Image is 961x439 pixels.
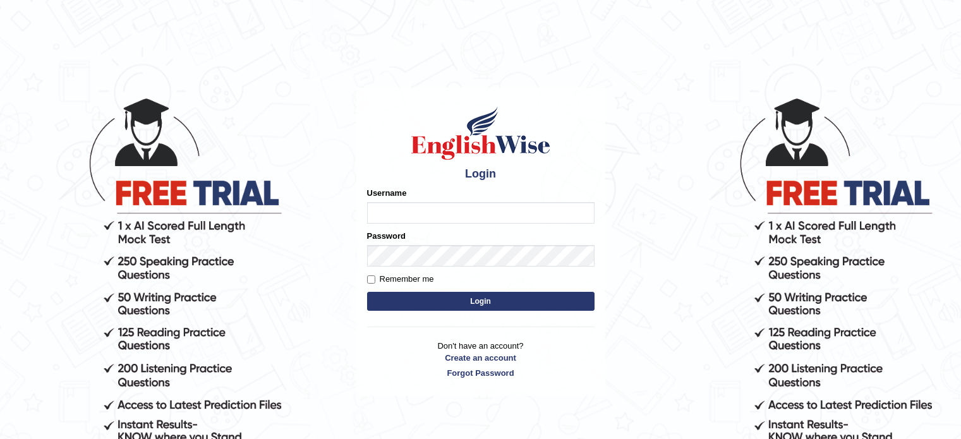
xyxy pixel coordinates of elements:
label: Remember me [367,273,434,286]
a: Create an account [367,352,595,364]
label: Password [367,230,406,242]
button: Login [367,292,595,311]
a: Forgot Password [367,367,595,379]
h4: Login [367,168,595,181]
img: Logo of English Wise sign in for intelligent practice with AI [409,105,553,162]
label: Username [367,187,407,199]
input: Remember me [367,275,375,284]
p: Don't have an account? [367,340,595,379]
